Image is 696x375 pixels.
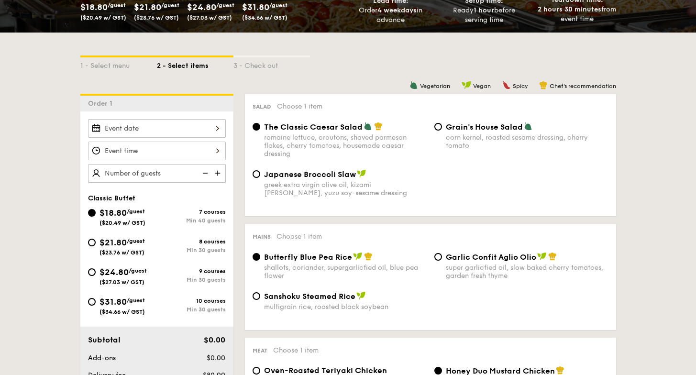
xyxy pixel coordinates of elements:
div: Min 30 guests [157,276,226,283]
strong: 2 hours 30 minutes [538,5,601,13]
div: 10 courses [157,298,226,304]
span: /guest [269,2,287,9]
input: Butterfly Blue Pea Riceshallots, coriander, supergarlicfied oil, blue pea flower [253,253,260,261]
span: /guest [127,208,145,215]
input: $21.80/guest($23.76 w/ GST)8 coursesMin 30 guests [88,239,96,246]
span: $18.80 [80,2,108,12]
span: The Classic Caesar Salad [264,122,363,132]
div: greek extra virgin olive oil, kizami [PERSON_NAME], yuzu soy-sesame dressing [264,181,427,197]
div: corn kernel, roasted sesame dressing, cherry tomato [446,133,608,150]
div: 3 - Check out [233,57,310,71]
span: $24.80 [99,267,129,277]
input: Number of guests [88,164,226,183]
span: Butterfly Blue Pea Rice [264,253,352,262]
div: super garlicfied oil, slow baked cherry tomatoes, garden fresh thyme [446,264,608,280]
span: Japanese Broccoli Slaw [264,170,356,179]
span: ($34.66 w/ GST) [242,14,287,21]
div: Order in advance [348,6,434,25]
img: icon-chef-hat.a58ddaea.svg [374,122,383,131]
div: multigrain rice, roasted black soybean [264,303,427,311]
span: Choose 1 item [276,232,322,241]
input: Event time [88,142,226,160]
span: $31.80 [242,2,269,12]
span: Garlic Confit Aglio Olio [446,253,536,262]
span: $24.80 [187,2,216,12]
img: icon-vegetarian.fe4039eb.svg [524,122,532,131]
input: Garlic Confit Aglio Oliosuper garlicfied oil, slow baked cherry tomatoes, garden fresh thyme [434,253,442,261]
div: shallots, coriander, supergarlicfied oil, blue pea flower [264,264,427,280]
div: from event time [534,5,620,24]
span: ($34.66 w/ GST) [99,309,145,315]
span: $21.80 [99,237,127,248]
span: /guest [108,2,126,9]
div: Min 30 guests [157,306,226,313]
img: icon-vegetarian.fe4039eb.svg [409,81,418,89]
div: Min 40 guests [157,217,226,224]
img: icon-vegan.f8ff3823.svg [356,291,366,300]
input: Japanese Broccoli Slawgreek extra virgin olive oil, kizami [PERSON_NAME], yuzu soy-sesame dressing [253,170,260,178]
div: Min 30 guests [157,247,226,254]
img: icon-vegan.f8ff3823.svg [462,81,471,89]
img: icon-vegan.f8ff3823.svg [353,252,363,261]
span: ($23.76 w/ GST) [99,249,144,256]
input: $31.80/guest($34.66 w/ GST)10 coursesMin 30 guests [88,298,96,306]
span: Meat [253,347,267,354]
img: icon-vegan.f8ff3823.svg [357,169,366,178]
span: /guest [129,267,147,274]
input: Event date [88,119,226,138]
span: ($20.49 w/ GST) [80,14,126,21]
span: Chef's recommendation [550,83,616,89]
span: Oven-Roasted Teriyaki Chicken [264,366,387,375]
span: Choose 1 item [277,102,322,110]
span: Vegetarian [420,83,450,89]
span: $21.80 [134,2,161,12]
span: Grain's House Salad [446,122,523,132]
input: $24.80/guest($27.03 w/ GST)9 coursesMin 30 guests [88,268,96,276]
span: /guest [161,2,179,9]
span: /guest [127,238,145,244]
input: The Classic Caesar Saladromaine lettuce, croutons, shaved parmesan flakes, cherry tomatoes, house... [253,123,260,131]
span: ($23.76 w/ GST) [134,14,179,21]
span: $31.80 [99,297,127,307]
span: Mains [253,233,271,240]
span: $18.80 [99,208,127,218]
strong: 1 hour [474,6,494,14]
span: Add-ons [88,354,116,362]
input: Grain's House Saladcorn kernel, roasted sesame dressing, cherry tomato [434,123,442,131]
span: $0.00 [207,354,225,362]
img: icon-chef-hat.a58ddaea.svg [539,81,548,89]
div: Ready before serving time [441,6,527,25]
img: icon-chef-hat.a58ddaea.svg [548,252,557,261]
span: Subtotal [88,335,121,344]
img: icon-reduce.1d2dbef1.svg [197,164,211,182]
div: 7 courses [157,209,226,215]
div: romaine lettuce, croutons, shaved parmesan flakes, cherry tomatoes, housemade caesar dressing [264,133,427,158]
span: Choose 1 item [273,346,319,354]
img: icon-add.58712e84.svg [211,164,226,182]
strong: 4 weekdays [377,6,417,14]
span: Vegan [473,83,491,89]
span: Salad [253,103,271,110]
img: icon-chef-hat.a58ddaea.svg [364,252,373,261]
span: ($27.03 w/ GST) [187,14,232,21]
span: Spicy [513,83,528,89]
span: Order 1 [88,99,116,108]
div: 1 - Select menu [80,57,157,71]
input: Honey Duo Mustard Chickenhouse-blend mustard, maple soy baked potato, parsley [434,367,442,375]
input: Sanshoku Steamed Ricemultigrain rice, roasted black soybean [253,292,260,300]
span: /guest [127,297,145,304]
span: /guest [216,2,234,9]
img: icon-vegetarian.fe4039eb.svg [364,122,372,131]
span: Classic Buffet [88,194,135,202]
input: Oven-Roasted Teriyaki Chickenhouse-blend teriyaki sauce, baby bok choy, king oyster and shiitake ... [253,367,260,375]
img: icon-chef-hat.a58ddaea.svg [556,366,564,375]
span: ($27.03 w/ GST) [99,279,144,286]
input: $18.80/guest($20.49 w/ GST)7 coursesMin 40 guests [88,209,96,217]
div: 2 - Select items [157,57,233,71]
img: icon-vegan.f8ff3823.svg [537,252,547,261]
span: ($20.49 w/ GST) [99,220,145,226]
div: 9 courses [157,268,226,275]
span: Sanshoku Steamed Rice [264,292,355,301]
img: icon-spicy.37a8142b.svg [502,81,511,89]
span: $0.00 [204,335,225,344]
